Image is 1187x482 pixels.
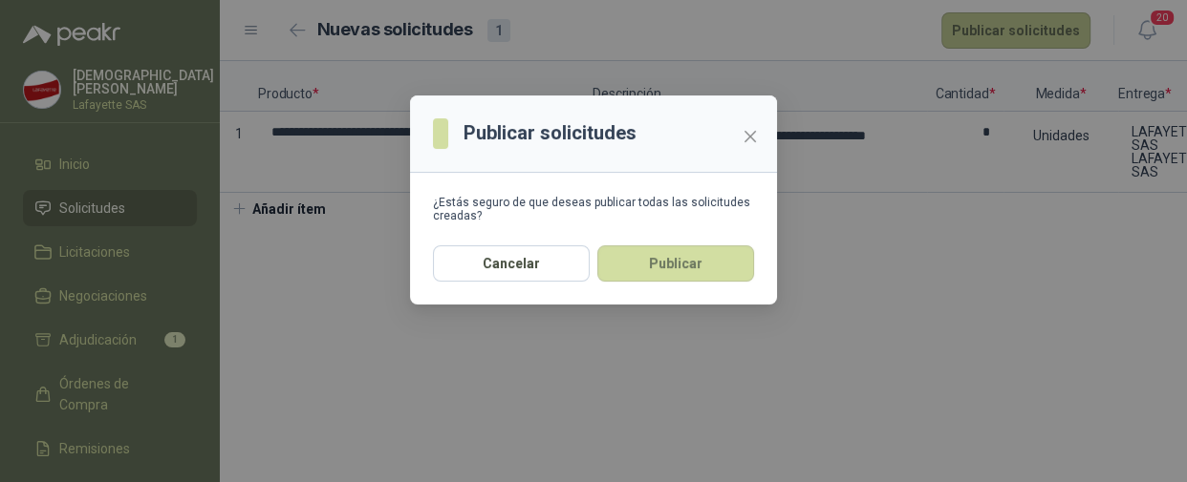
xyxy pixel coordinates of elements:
button: Cancelar [433,245,590,282]
span: close [743,129,758,144]
div: ¿Estás seguro de que deseas publicar todas las solicitudes creadas? [433,196,754,222]
button: Publicar [597,245,754,282]
button: Close [735,121,766,152]
h3: Publicar solicitudes [464,118,637,148]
